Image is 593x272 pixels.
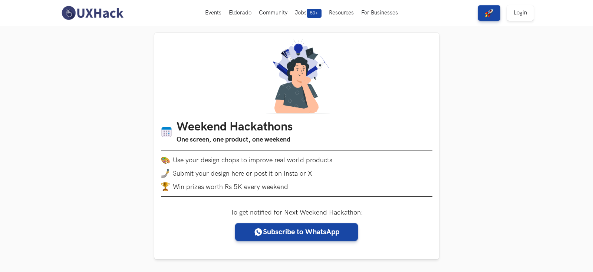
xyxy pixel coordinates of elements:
[59,5,125,21] img: UXHack-logo.png
[161,156,432,165] li: Use your design chops to improve real world products
[230,209,363,216] label: To get notified for Next Weekend Hackathon:
[485,9,494,17] img: rocket
[161,156,170,165] img: palette.png
[161,126,172,138] img: Calendar icon
[161,169,170,178] img: mobile-in-hand.png
[161,182,432,191] li: Win prizes worth Rs 5K every weekend
[177,120,293,135] h1: Weekend Hackathons
[161,182,170,191] img: trophy.png
[261,39,332,113] img: A designer thinking
[177,135,293,145] h3: One screen, one product, one weekend
[173,170,312,178] span: Submit your design here or post it on Insta or X
[507,5,534,21] a: Login
[235,223,358,241] a: Subscribe to WhatsApp
[307,9,322,18] span: 50+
